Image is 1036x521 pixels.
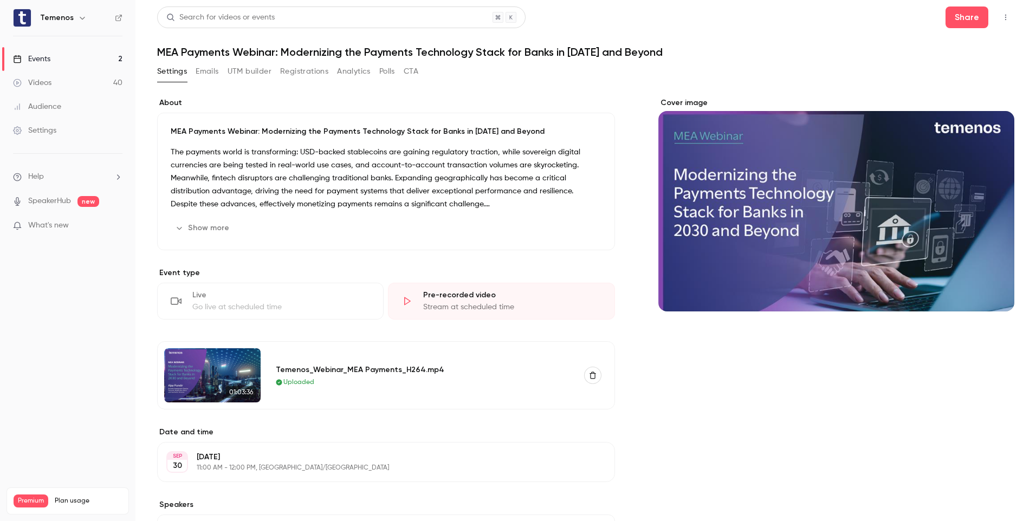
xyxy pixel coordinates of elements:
[157,63,187,80] button: Settings
[337,63,371,80] button: Analytics
[55,497,122,505] span: Plan usage
[196,63,218,80] button: Emails
[109,221,122,231] iframe: Noticeable Trigger
[157,45,1014,58] h1: MEA Payments Webinar: Modernizing the Payments Technology Stack for Banks in [DATE] and Beyond
[171,219,236,237] button: Show more
[77,196,99,207] span: new
[197,452,558,463] p: [DATE]
[197,464,558,472] p: 11:00 AM - 12:00 PM, [GEOGRAPHIC_DATA]/[GEOGRAPHIC_DATA]
[946,6,988,28] button: Share
[658,97,1014,311] section: Cover image
[13,125,56,136] div: Settings
[157,268,615,278] p: Event type
[276,364,571,375] div: Temenos_Webinar_MEA Payments_H264.mp4
[13,101,61,112] div: Audience
[423,302,601,312] div: Stream at scheduled time
[192,302,370,312] div: Go live at scheduled time
[228,63,271,80] button: UTM builder
[166,12,275,23] div: Search for videos or events
[14,494,48,507] span: Premium
[157,499,615,510] label: Speakers
[280,63,328,80] button: Registrations
[14,9,31,27] img: Temenos
[423,290,601,301] div: Pre-recorded video
[157,427,615,438] label: Date and time
[157,97,615,108] label: About
[40,12,74,23] h6: Temenos
[13,171,122,183] li: help-dropdown-opener
[283,377,314,387] span: Uploaded
[171,126,601,137] p: MEA Payments Webinar: Modernizing the Payments Technology Stack for Banks in [DATE] and Beyond
[388,283,614,320] div: Pre-recorded videoStream at scheduled time
[13,77,51,88] div: Videos
[192,290,370,301] div: Live
[28,220,69,231] span: What's new
[13,54,50,64] div: Events
[173,460,182,471] p: 30
[157,283,384,320] div: LiveGo live at scheduled time
[379,63,395,80] button: Polls
[28,196,71,207] a: SpeakerHub
[171,146,601,211] p: The payments world is transforming: USD-backed stablecoins are gaining regulatory traction, while...
[28,171,44,183] span: Help
[658,97,1014,108] label: Cover image
[167,452,187,460] div: SEP
[404,63,418,80] button: CTA
[226,386,256,398] span: 01:03:36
